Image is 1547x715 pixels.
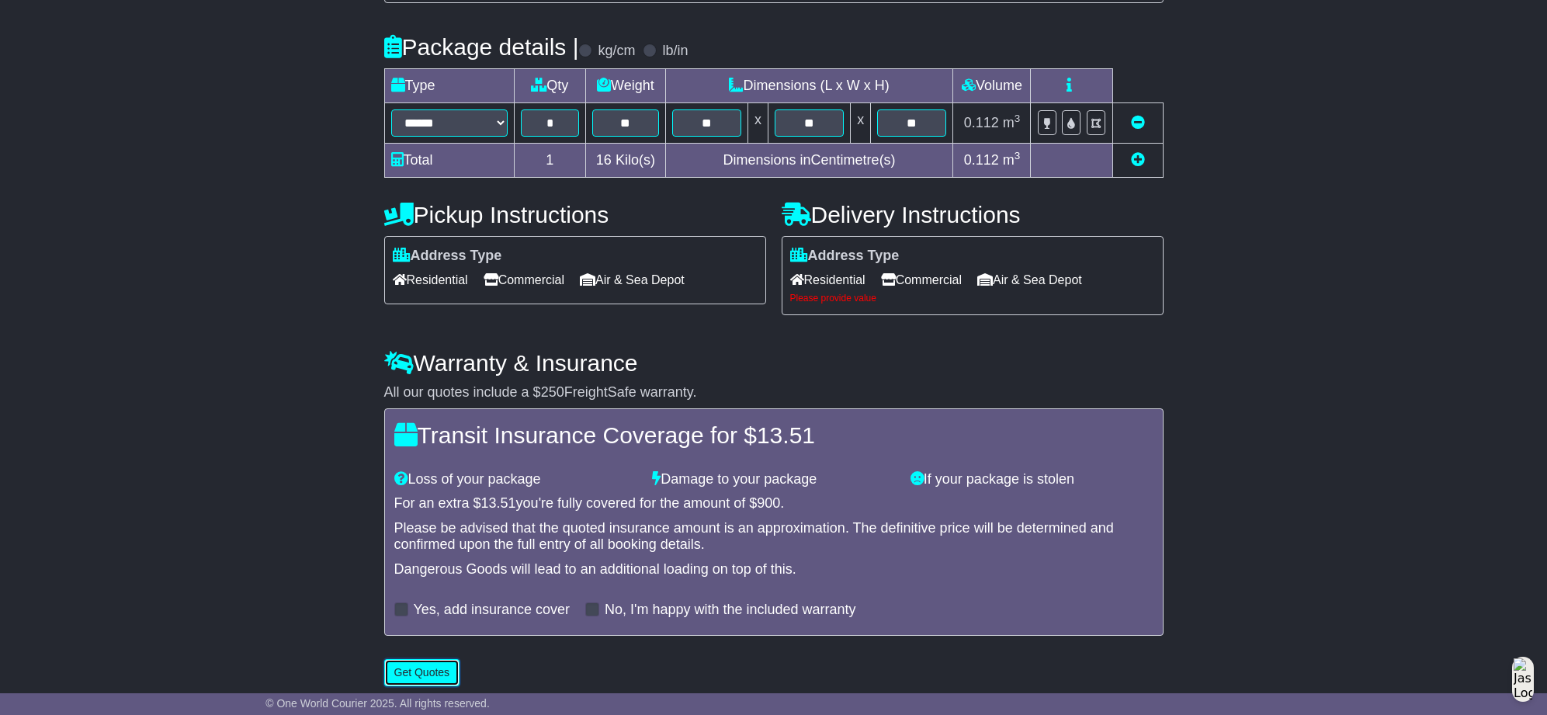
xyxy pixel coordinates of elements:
td: x [851,102,871,143]
span: Commercial [881,268,962,292]
sup: 3 [1015,113,1021,124]
span: Commercial [484,268,564,292]
div: Please be advised that the quoted insurance amount is an approximation. The definitive price will... [394,520,1153,554]
td: Weight [586,68,666,102]
label: Address Type [790,248,900,265]
div: Damage to your package [644,471,903,488]
span: Air & Sea Depot [977,268,1082,292]
td: Kilo(s) [586,143,666,177]
div: For an extra $ you're fully covered for the amount of $ . [394,495,1153,512]
td: Dimensions (L x W x H) [665,68,953,102]
h4: Transit Insurance Coverage for $ [394,422,1153,448]
td: Dimensions in Centimetre(s) [665,143,953,177]
h4: Pickup Instructions [384,202,766,227]
td: x [747,102,768,143]
span: 16 [596,152,612,168]
h4: Delivery Instructions [782,202,1164,227]
div: Please provide value [790,293,1155,304]
span: Air & Sea Depot [580,268,685,292]
label: Address Type [393,248,502,265]
td: Total [384,143,514,177]
div: Dangerous Goods will lead to an additional loading on top of this. [394,561,1153,578]
span: 13.51 [757,422,815,448]
label: lb/in [662,43,688,60]
td: Volume [953,68,1031,102]
td: Qty [514,68,586,102]
span: 0.112 [964,152,999,168]
span: © One World Courier 2025. All rights reserved. [265,697,490,710]
label: kg/cm [598,43,635,60]
h4: Warranty & Insurance [384,350,1164,376]
label: No, I'm happy with the included warranty [605,602,856,619]
span: 900 [757,495,780,511]
h4: Package details | [384,34,579,60]
span: 0.112 [964,115,999,130]
span: m [1003,152,1021,168]
a: Add new item [1131,152,1145,168]
div: Loss of your package [387,471,645,488]
span: m [1003,115,1021,130]
span: Residential [393,268,468,292]
sup: 3 [1015,150,1021,161]
span: 250 [541,384,564,400]
label: Yes, add insurance cover [414,602,570,619]
button: Get Quotes [384,659,460,686]
a: Remove this item [1131,115,1145,130]
td: Type [384,68,514,102]
div: If your package is stolen [903,471,1161,488]
span: Residential [790,268,865,292]
div: All our quotes include a $ FreightSafe warranty. [384,384,1164,401]
span: 13.51 [481,495,516,511]
td: 1 [514,143,586,177]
